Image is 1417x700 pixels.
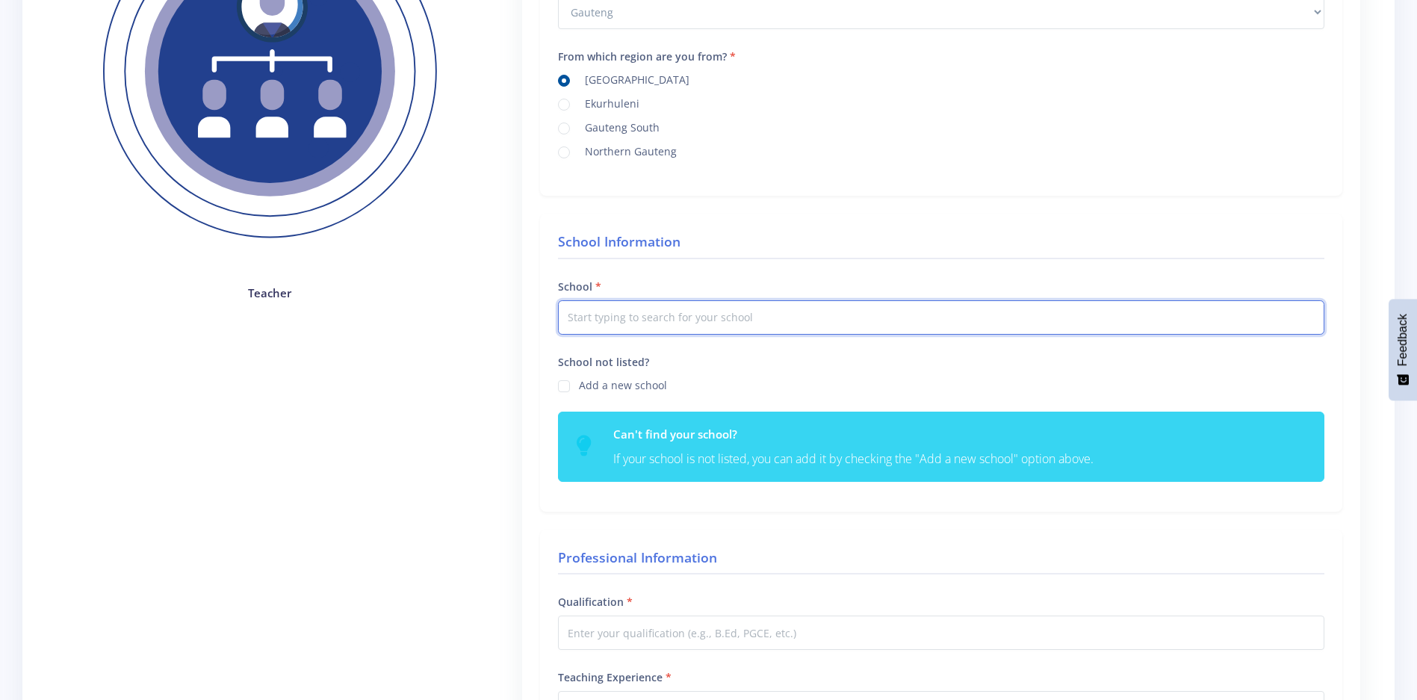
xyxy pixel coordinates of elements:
label: Northern Gauteng [579,143,677,155]
label: From which region are you from? [558,49,736,64]
input: Start typing to search for your school [558,300,1324,335]
label: Gauteng South [579,120,660,131]
label: Add a new school [579,377,667,389]
label: School [558,279,601,294]
input: Enter your qualification (e.g., B.Ed, PGCE, etc.) [558,616,1324,650]
h4: Teacher [69,285,471,302]
span: Feedback [1396,314,1410,366]
label: Qualification [558,594,633,610]
button: Feedback - Show survey [1389,299,1417,400]
h4: School Information [558,232,1324,258]
label: Ekurhuleni [579,96,639,108]
h4: Professional Information [558,548,1324,574]
label: School not listed? [558,354,649,370]
label: Teaching Experience [558,669,672,685]
h6: Can't find your school? [613,426,1306,443]
p: If your school is not listed, you can add it by checking the "Add a new school" option above. [613,449,1306,469]
label: [GEOGRAPHIC_DATA] [579,72,689,84]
